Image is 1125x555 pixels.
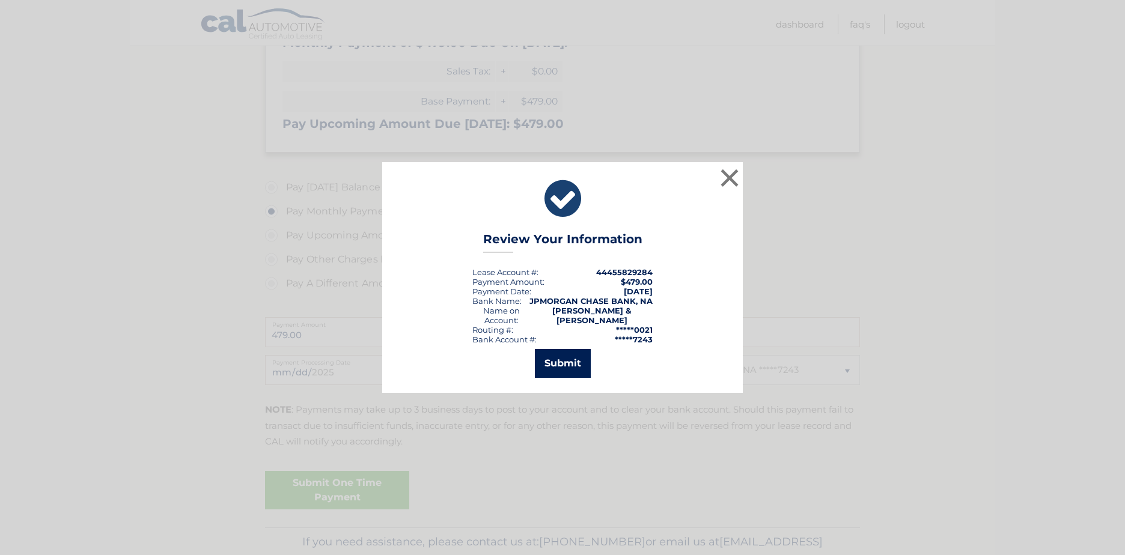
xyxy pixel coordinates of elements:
[624,287,653,296] span: [DATE]
[621,277,653,287] span: $479.00
[483,232,642,253] h3: Review Your Information
[472,267,538,277] div: Lease Account #:
[472,335,537,344] div: Bank Account #:
[472,277,544,287] div: Payment Amount:
[472,306,531,325] div: Name on Account:
[472,325,513,335] div: Routing #:
[472,287,531,296] div: :
[529,296,653,306] strong: JPMORGAN CHASE BANK, NA
[596,267,653,277] strong: 44455829284
[552,306,631,325] strong: [PERSON_NAME] & [PERSON_NAME]
[472,296,522,306] div: Bank Name:
[472,287,529,296] span: Payment Date
[535,349,591,378] button: Submit
[718,166,742,190] button: ×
